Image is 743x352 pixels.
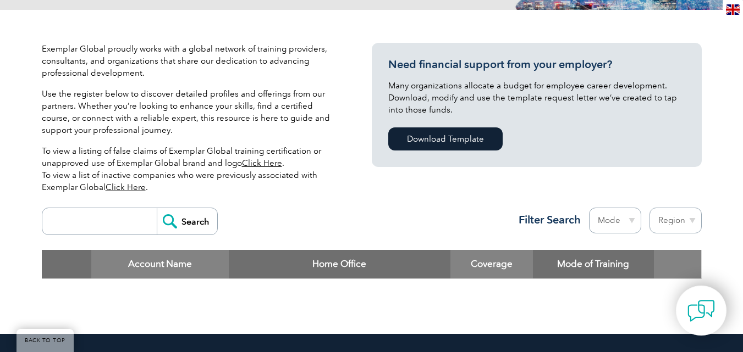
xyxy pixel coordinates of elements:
p: To view a listing of false claims of Exemplar Global training certification or unapproved use of ... [42,145,339,193]
th: Account Name: activate to sort column descending [91,250,229,278]
a: Download Template [388,127,503,150]
h3: Need financial support from your employer? [388,58,685,71]
a: Click Here [242,158,282,168]
input: Search [157,208,217,234]
th: : activate to sort column ascending [654,250,701,278]
img: en [726,4,740,15]
a: Click Here [106,182,146,192]
p: Use the register below to discover detailed profiles and offerings from our partners. Whether you... [42,88,339,136]
th: Home Office: activate to sort column ascending [229,250,450,278]
p: Many organizations allocate a budget for employee career development. Download, modify and use th... [388,80,685,116]
th: Mode of Training: activate to sort column ascending [533,250,654,278]
h3: Filter Search [512,213,581,227]
p: Exemplar Global proudly works with a global network of training providers, consultants, and organ... [42,43,339,79]
img: contact-chat.png [687,297,715,325]
a: BACK TO TOP [16,329,74,352]
th: Coverage: activate to sort column ascending [450,250,533,278]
